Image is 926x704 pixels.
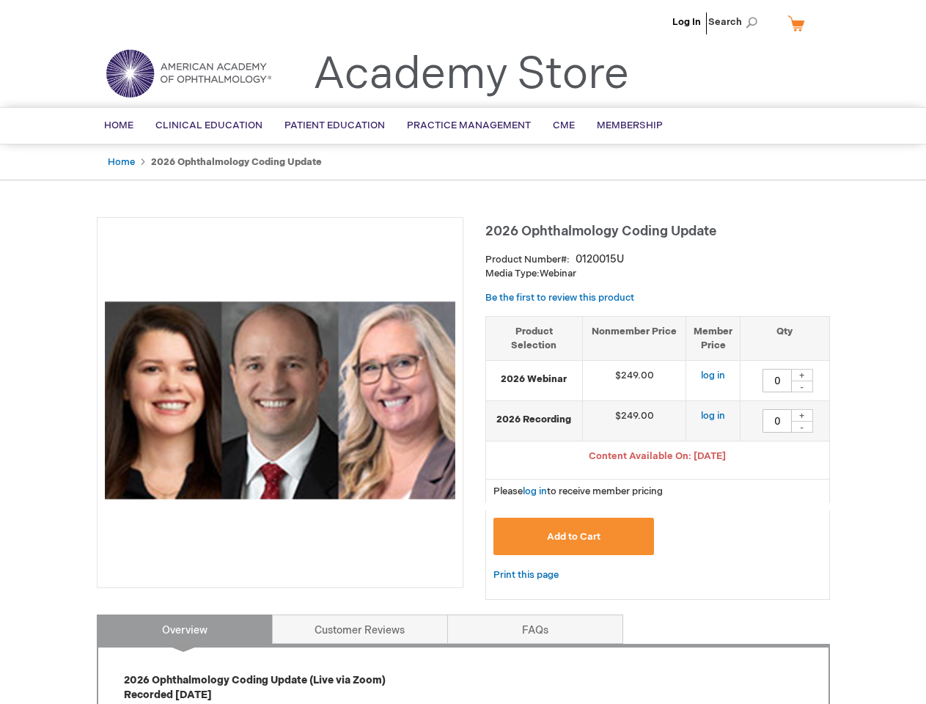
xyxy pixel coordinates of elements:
[313,48,629,101] a: Academy Store
[485,224,716,239] span: 2026 Ophthalmology Coding Update
[672,16,701,28] a: Log In
[97,615,273,644] a: Overview
[447,615,623,644] a: FAQs
[485,292,634,304] a: Be the first to review this product
[741,316,829,360] th: Qty
[547,531,600,543] span: Add to Cart
[701,370,725,381] a: log in
[583,361,686,401] td: $249.00
[583,316,686,360] th: Nonmember Price
[105,225,455,576] img: 2026 Ophthalmology Coding Update
[597,120,663,131] span: Membership
[272,615,448,644] a: Customer Reviews
[791,409,813,422] div: +
[104,120,133,131] span: Home
[701,410,725,422] a: log in
[791,421,813,433] div: -
[763,369,792,392] input: Qty
[486,316,583,360] th: Product Selection
[493,413,576,427] strong: 2026 Recording
[493,518,655,555] button: Add to Cart
[485,267,830,281] p: Webinar
[553,120,575,131] span: CME
[583,401,686,441] td: $249.00
[763,409,792,433] input: Qty
[589,450,726,462] span: Content Available On: [DATE]
[523,485,547,497] a: log in
[576,252,624,267] div: 0120015U
[155,120,262,131] span: Clinical Education
[485,268,540,279] strong: Media Type:
[493,485,663,497] span: Please to receive member pricing
[485,254,570,265] strong: Product Number
[493,566,559,584] a: Print this page
[407,120,531,131] span: Practice Management
[284,120,385,131] span: Patient Education
[708,7,764,37] span: Search
[493,373,576,386] strong: 2026 Webinar
[108,156,135,168] a: Home
[151,156,322,168] strong: 2026 Ophthalmology Coding Update
[791,369,813,381] div: +
[686,316,741,360] th: Member Price
[791,381,813,392] div: -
